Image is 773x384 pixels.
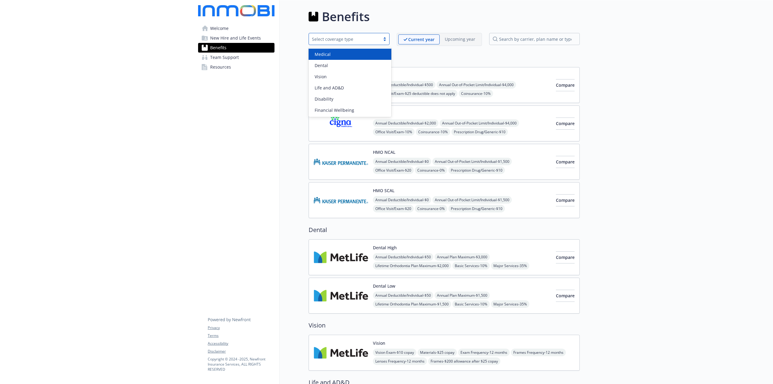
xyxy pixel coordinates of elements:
[458,349,510,356] span: Exam Frequency - 12 months
[556,254,575,260] span: Compare
[556,82,575,88] span: Compare
[511,349,566,356] span: Frames Frequency - 12 months
[208,333,274,338] a: Terms
[315,51,331,57] span: Medical
[373,253,433,261] span: Annual Deductible/Individual - $50
[435,292,490,299] span: Annual Plan Maximum - $1,500
[373,357,427,365] span: Lenses Frequency - 12 months
[373,81,435,89] span: Annual Deductible/Individual - $500
[309,53,580,62] h2: Medical
[437,81,516,89] span: Annual Out-of-Pocket Limit/Individual - $4,000
[309,225,580,234] h2: Dental
[415,166,447,174] span: Coinsurance - 0%
[432,196,512,204] span: Annual Out-of-Pocket Limit/Individual - $1,500
[210,43,226,53] span: Benefits
[373,340,385,346] button: Vision
[373,158,431,165] span: Annual Deductible/Individual - $0
[210,33,261,43] span: New Hire and Life Events
[373,166,414,174] span: Office Visit/Exam - $20
[428,357,500,365] span: Frames - $200 allowance after $25 copay
[373,262,451,269] span: Lifetime Orthodontia Plan Maximum - $2,000
[418,349,457,356] span: Materials - $25 copay
[208,357,274,372] p: Copyright © 2024 - 2025 , Newfront Insurance Services, ALL RIGHTS RESERVED
[556,194,575,206] button: Compare
[198,33,274,43] a: New Hire and Life Events
[556,197,575,203] span: Compare
[315,73,327,80] span: Vision
[322,8,370,26] h1: Benefits
[198,53,274,62] a: Team Support
[314,149,368,175] img: Kaiser Permanente Insurance Company carrier logo
[315,96,333,102] span: Disability
[435,253,490,261] span: Annual Plan Maximum - $3,000
[373,205,414,212] span: Office Visit/Exam - $20
[210,62,231,72] span: Resources
[312,36,377,42] div: Select coverage type
[208,341,274,346] a: Accessibility
[556,290,575,302] button: Compare
[556,79,575,91] button: Compare
[440,119,519,127] span: Annual Out-of-Pocket Limit/Individual - $4,000
[448,166,505,174] span: Prescription Drug/Generic - $10
[452,300,490,308] span: Basic Services - 10%
[491,262,529,269] span: Major Services - 35%
[373,119,438,127] span: Annual Deductible/Individual - $2,000
[198,24,274,33] a: Welcome
[208,325,274,331] a: Privacy
[416,128,450,136] span: Coinsurance - 10%
[556,118,575,130] button: Compare
[314,244,368,270] img: Metlife Inc carrier logo
[373,149,395,155] button: HMO NCAL
[445,36,475,42] p: Upcoming year
[198,62,274,72] a: Resources
[315,85,344,91] span: Life and AD&D
[314,187,368,213] img: Kaiser Permanente Insurance Company carrier logo
[415,205,447,212] span: Coinsurance - 0%
[556,121,575,126] span: Compare
[373,292,433,299] span: Annual Deductible/Individual - $50
[408,36,435,43] p: Current year
[451,128,508,136] span: Prescription Drug/Generic - $10
[448,205,505,212] span: Prescription Drug/Generic - $10
[373,187,394,194] button: HMO SCAL
[556,156,575,168] button: Compare
[373,244,397,251] button: Dental High
[556,159,575,165] span: Compare
[315,62,328,69] span: Dental
[373,128,415,136] span: Office Visit/Exam - 10%
[198,43,274,53] a: Benefits
[432,158,512,165] span: Annual Out-of-Pocket Limit/Individual - $1,500
[452,262,490,269] span: Basic Services - 10%
[314,111,368,136] img: CIGNA carrier logo
[373,90,457,97] span: Office Visit/Exam - $25 deductible does not apply
[556,251,575,263] button: Compare
[373,196,431,204] span: Annual Deductible/Individual - $0
[309,321,580,330] h2: Vision
[373,349,416,356] span: Vision Exam - $10 copay
[440,34,480,44] span: Upcoming year
[314,340,368,366] img: Metlife Inc carrier logo
[315,107,354,113] span: Financial Wellbeing
[314,283,368,308] img: Metlife Inc carrier logo
[489,33,580,45] input: search by carrier, plan name or type
[373,300,451,308] span: Lifetime Orthodontia Plan Maximum - $1,500
[459,90,493,97] span: Coinsurance - 10%
[208,349,274,354] a: Disclaimer
[556,293,575,298] span: Compare
[373,283,395,289] button: Dental Low
[210,24,229,33] span: Welcome
[210,53,239,62] span: Team Support
[491,300,529,308] span: Major Services - 35%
